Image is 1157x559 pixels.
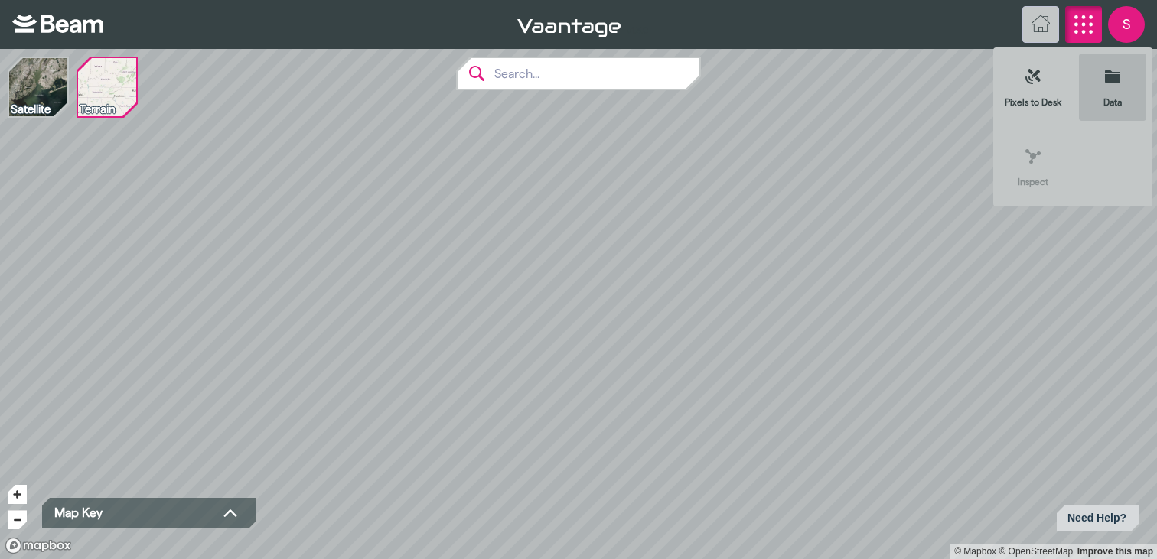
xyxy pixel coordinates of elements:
[8,510,27,529] button: Zoom out
[12,15,103,33] img: Beam - Home
[517,15,1016,34] div: v 1.3.0
[11,102,51,115] span: Satellite
[8,485,27,504] button: Zoom in
[1079,54,1146,121] button: Data
[517,19,621,37] img: Vaantage - Home
[999,54,1067,121] button: Pixels to Desk
[1022,6,1059,43] button: Home
[221,504,240,522] div: toggle-key
[954,546,996,557] a: Mapbox
[78,58,136,116] img: Change to base map mode.
[5,537,72,554] a: Mapbox logo
[1108,6,1145,43] span: S
[999,546,1073,557] a: OpenStreetMap
[1005,90,1061,115] div: Pixels to Desk
[485,58,699,89] input: Search...
[80,102,116,115] span: Terrain
[1065,6,1102,43] button: App Menu
[8,511,27,529] span: Zoom out
[54,505,103,521] h2: Map Key
[1108,6,1145,43] div: Account Menu
[1103,90,1122,115] div: Data
[1025,499,1145,542] iframe: Help widget launcher
[9,58,67,116] img: Change to satellite map mode.
[1077,546,1153,557] a: Map feedback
